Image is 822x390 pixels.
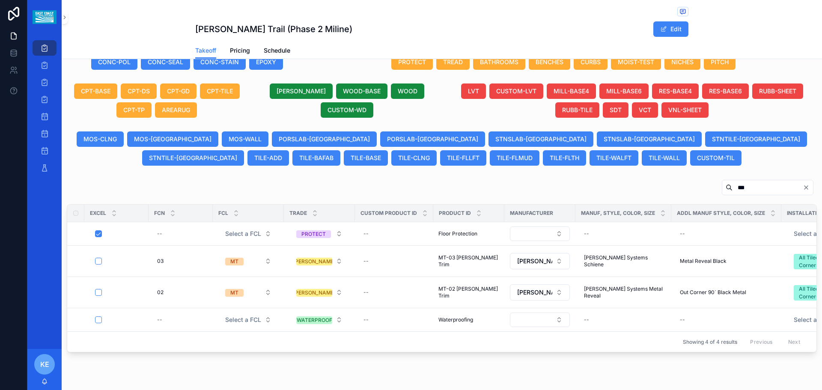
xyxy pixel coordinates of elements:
[360,254,428,268] a: --
[596,154,631,162] span: TILE-WALFT
[489,83,543,99] button: CUSTOM-LVT
[536,58,563,66] span: BENCHES
[141,54,190,70] button: CONC-SEAL
[680,316,685,323] div: --
[611,54,661,70] button: MOIST-TEST
[195,23,352,35] h1: [PERSON_NAME] Trail (Phase 2 Miline)
[160,83,197,99] button: CPT-GD
[195,46,216,55] span: Takeoff
[289,210,307,217] span: Trade
[704,54,736,70] button: PITCH
[200,58,239,66] span: CONC-STAIN
[157,230,162,237] div: --
[218,285,278,300] button: Select Button
[438,316,499,323] a: Waterproofing
[398,154,430,162] span: TILE-CLNG
[157,316,162,323] div: --
[391,150,437,166] button: TILE-CLNG
[328,106,366,114] span: CUSTOM-WD
[218,253,279,269] a: Select Button
[509,253,570,270] a: Select Button
[343,87,381,95] span: WOOD-BASE
[289,226,349,241] button: Select Button
[581,251,666,271] a: [PERSON_NAME] Systems Schiene
[480,58,518,66] span: BATHROOMS
[154,286,208,299] a: 02
[301,230,326,238] div: PROTECT
[360,286,428,299] a: --
[83,135,117,143] span: MOS-CLNG
[336,83,387,99] button: WOOD-BASE
[391,54,433,70] button: PROTECT
[581,282,666,303] a: [PERSON_NAME] Systems Metal Reveal
[293,289,336,297] div: [PERSON_NAME]
[148,58,183,66] span: CONC-SEAL
[639,106,651,114] span: VCT
[473,54,525,70] button: BATHROOMS
[711,58,729,66] span: PITCH
[555,102,599,118] button: RUBB-TILE
[27,34,62,187] div: scrollable content
[661,102,709,118] button: VNL-SHEET
[509,312,570,327] a: Select Button
[289,226,350,242] a: Select Button
[74,83,117,99] button: CPT-BASE
[709,87,742,95] span: RES-BASE6
[297,316,332,324] div: WATERPROOF
[230,258,238,265] div: MT
[154,227,208,241] a: --
[490,150,539,166] button: TILE-FLMUD
[509,284,570,301] a: Select Button
[510,253,570,269] button: Select Button
[77,131,124,147] button: MOS-CLNG
[488,131,593,147] button: STNSLAB-[GEOGRAPHIC_DATA]
[680,289,746,296] span: Out Corner 90` Black Metal
[676,227,776,241] a: --
[134,135,211,143] span: MOS-[GEOGRAPHIC_DATA]
[495,135,587,143] span: STNSLAB-[GEOGRAPHIC_DATA]
[194,54,246,70] button: CONC-STAIN
[438,316,473,323] span: Waterproofing
[154,210,165,217] span: FCN
[652,83,699,99] button: RES-BASE4
[603,102,628,118] button: SDT
[604,135,695,143] span: STNSLAB-[GEOGRAPHIC_DATA]
[649,154,680,162] span: TILE-WALL
[510,226,570,241] button: Select Button
[554,87,589,95] span: MILL-BASE4
[676,286,776,299] a: Out Corner 90` Black Metal
[363,289,369,296] div: --
[759,87,796,95] span: RUBB-SHEET
[584,286,663,299] span: [PERSON_NAME] Systems Metal Reveal
[167,87,190,95] span: CPT-GD
[461,83,486,99] button: LVT
[438,254,499,268] a: MT-03 [PERSON_NAME] Trim
[218,226,279,242] a: Select Button
[81,87,110,95] span: CPT-BASE
[360,313,428,327] a: --
[581,210,655,217] span: Manuf, Style, Color, Size
[90,210,106,217] span: Excel
[225,316,261,324] span: Select a FCL
[683,339,737,345] span: Showing 4 of 4 results
[447,154,479,162] span: TILE-FLLFT
[155,102,197,118] button: AREARUG
[218,210,228,217] span: FCL
[440,150,486,166] button: TILE-FLLFT
[363,258,369,265] div: --
[659,87,692,95] span: RES-BASE4
[230,46,250,55] span: Pricing
[247,150,289,166] button: TILE-ADD
[218,312,279,328] a: Select Button
[398,58,426,66] span: PROTECT
[380,131,485,147] button: PORSLAB-[GEOGRAPHIC_DATA]
[264,46,290,55] span: Schedule
[256,58,276,66] span: EPOXY
[581,227,666,241] a: --
[443,58,463,66] span: TREAD
[272,131,377,147] button: PORSLAB-[GEOGRAPHIC_DATA]
[653,21,688,37] button: Edit
[590,150,638,166] button: TILE-WALFT
[225,229,261,238] span: Select a FCL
